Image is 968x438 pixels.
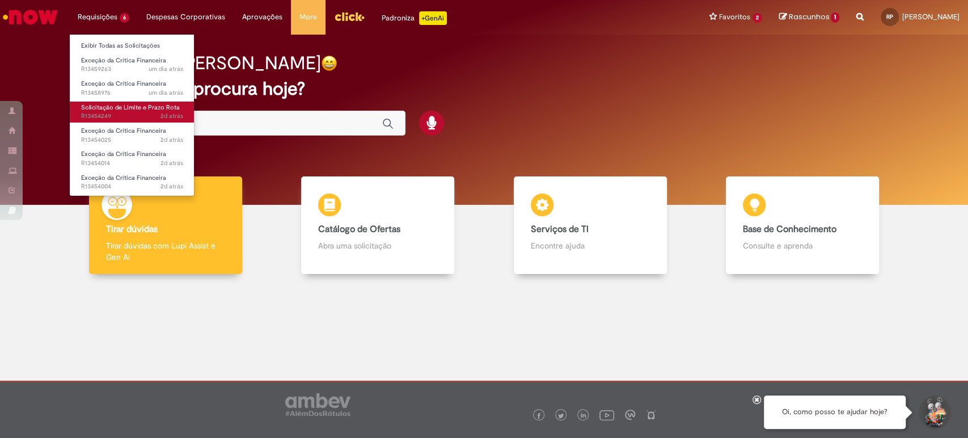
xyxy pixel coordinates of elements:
[81,89,183,98] span: R13458976
[599,407,614,422] img: logo_footer_youtube.png
[419,11,447,25] p: +GenAi
[149,89,183,97] span: um dia atrás
[106,240,225,263] p: Tirar dúvidas com Lupi Assist e Gen Ai
[81,112,183,121] span: R13454249
[743,224,836,235] b: Base de Conhecimento
[917,395,951,429] button: Iniciar Conversa de Suporte
[70,40,195,52] a: Exibir Todas as Solicitações
[484,176,696,275] a: Serviços de TI Encontre ajuda
[81,65,183,74] span: R13459263
[902,12,959,22] span: [PERSON_NAME]
[696,176,908,275] a: Base de Conhecimento Consulte e aprenda
[788,11,829,22] span: Rascunhos
[160,182,183,191] span: 2d atrás
[70,148,195,169] a: Aberto R13454014 : Exceção da Crítica Financeira
[70,125,195,146] a: Aberto R13454025 : Exceção da Crítica Financeira
[160,112,183,120] span: 2d atrás
[91,79,877,99] h2: O que você procura hoje?
[149,89,183,97] time: 28/08/2025 16:06:28
[753,13,762,23] span: 2
[149,65,183,73] span: um dia atrás
[719,11,750,23] span: Favoritos
[531,224,589,235] b: Serviços de TI
[81,182,183,191] span: R13454004
[81,136,183,145] span: R13454025
[625,410,635,420] img: logo_footer_workplace.png
[581,412,586,419] img: logo_footer_linkedin.png
[646,410,656,420] img: logo_footer_naosei.png
[334,8,365,25] img: click_logo_yellow_360x200.png
[146,11,225,23] span: Despesas Corporativas
[149,65,183,73] time: 28/08/2025 16:44:44
[160,136,183,144] time: 27/08/2025 17:43:27
[81,159,183,168] span: R13454014
[536,413,542,419] img: logo_footer_facebook.png
[285,393,350,416] img: logo_footer_ambev_rotulo_gray.png
[106,224,158,235] b: Tirar dúvidas
[70,78,195,99] a: Aberto R13458976 : Exceção da Crítica Financeira
[70,172,195,193] a: Aberto R13454004 : Exceção da Crítica Financeira
[120,13,129,23] span: 6
[91,53,321,73] h2: Boa tarde, [PERSON_NAME]
[81,56,166,65] span: Exceção da Crítica Financeira
[558,413,564,419] img: logo_footer_twitter.png
[81,150,166,158] span: Exceção da Crítica Financeira
[81,174,166,182] span: Exceção da Crítica Financeira
[69,34,195,196] ul: Requisições
[779,12,839,23] a: Rascunhos
[321,55,337,71] img: happy-face.png
[60,176,272,275] a: Tirar dúvidas Tirar dúvidas com Lupi Assist e Gen Ai
[382,11,447,25] div: Padroniza
[831,12,839,23] span: 1
[1,6,60,28] img: ServiceNow
[160,112,183,120] time: 27/08/2025 19:16:15
[531,240,650,251] p: Encontre ajuda
[160,159,183,167] time: 27/08/2025 17:42:10
[299,11,317,23] span: More
[81,79,166,88] span: Exceção da Crítica Financeira
[81,127,166,135] span: Exceção da Crítica Financeira
[318,224,400,235] b: Catálogo de Ofertas
[160,182,183,191] time: 27/08/2025 17:40:03
[70,102,195,123] a: Aberto R13454249 : Solicitação de Limite e Prazo Rota
[743,240,862,251] p: Consulte e aprenda
[886,13,893,20] span: RP
[272,176,484,275] a: Catálogo de Ofertas Abra uma solicitação
[242,11,282,23] span: Aprovações
[70,54,195,75] a: Aberto R13459263 : Exceção da Crítica Financeira
[160,136,183,144] span: 2d atrás
[81,103,180,112] span: Solicitação de Limite e Prazo Rota
[160,159,183,167] span: 2d atrás
[764,395,906,429] div: Oi, como posso te ajudar hoje?
[318,240,437,251] p: Abra uma solicitação
[78,11,117,23] span: Requisições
